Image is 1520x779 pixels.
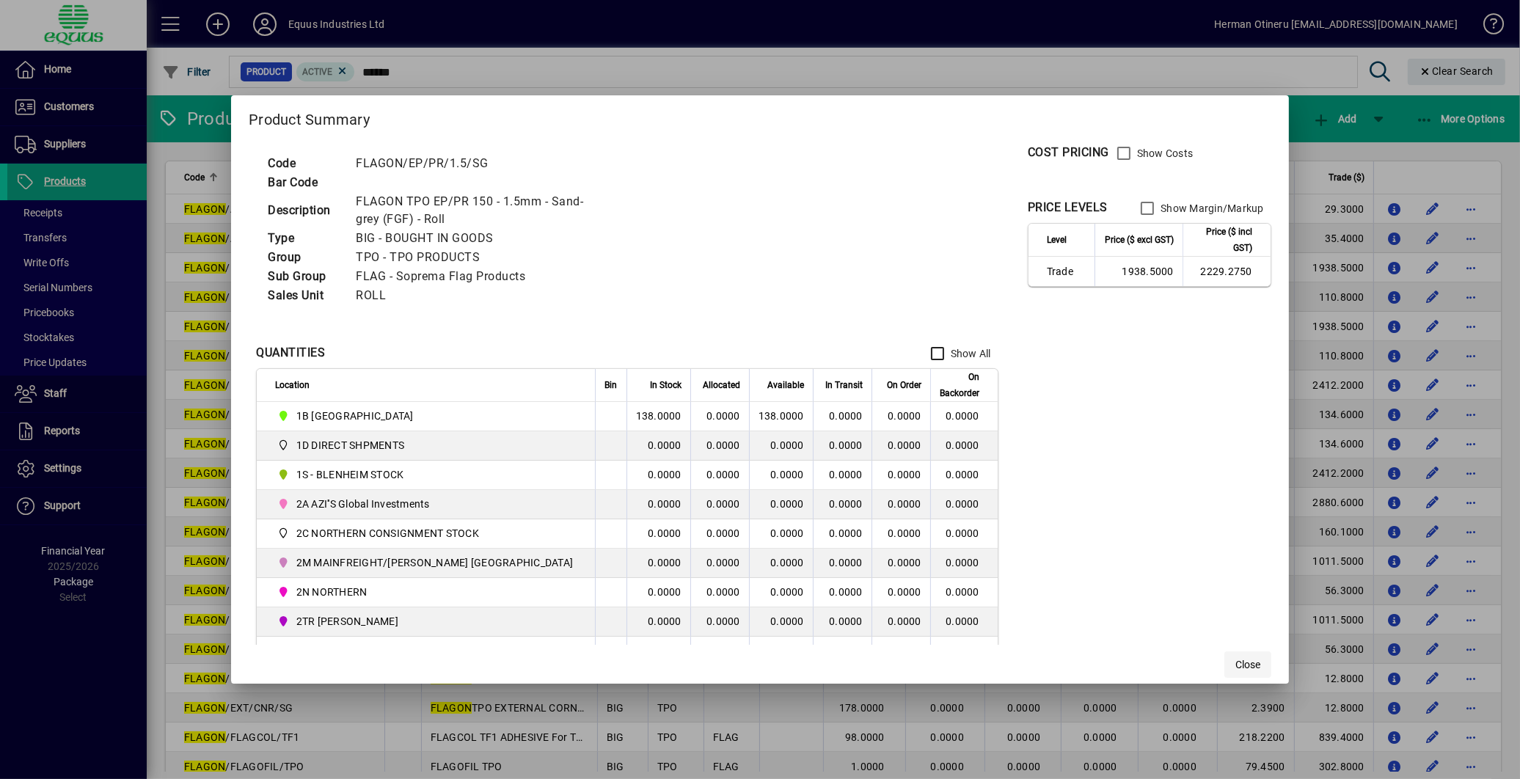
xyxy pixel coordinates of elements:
span: 0.0000 [829,469,863,480]
span: On Order [887,377,921,393]
td: 0.0000 [626,431,690,461]
td: 0.0000 [626,519,690,549]
div: PRICE LEVELS [1028,199,1108,216]
td: 0.0000 [749,519,813,549]
td: 0.0000 [930,402,998,431]
span: 0.0000 [888,615,921,627]
span: 2N NORTHERN [275,583,579,601]
td: 0.0000 [690,519,749,549]
td: 0.0000 [930,578,998,607]
span: 0.0000 [829,586,863,598]
span: Location [275,377,310,393]
span: 2C NORTHERN CONSIGNMENT STOCK [275,524,579,542]
td: 0.0000 [690,607,749,637]
span: 0.0000 [888,410,921,422]
td: Description [260,192,348,229]
label: Show Margin/Markup [1158,201,1264,216]
span: Price ($ excl GST) [1105,232,1174,248]
span: 2TR [PERSON_NAME] [296,614,398,629]
span: On Backorder [940,369,979,401]
td: 0.0000 [626,549,690,578]
td: 0.0000 [930,519,998,549]
td: 2229.2750 [1183,257,1271,286]
td: 0.0000 [749,607,813,637]
span: 1B BLENHEIM [275,407,579,425]
span: 0.0000 [829,557,863,568]
td: 0.0000 [749,637,813,666]
td: TPO - TPO PRODUCTS [348,248,615,267]
td: FLAG - Soprema Flag Products [348,267,615,286]
td: 0.0000 [690,461,749,490]
span: 1B [GEOGRAPHIC_DATA] [296,409,414,423]
td: 0.0000 [690,402,749,431]
td: 0.0000 [930,549,998,578]
td: 1938.5000 [1095,257,1183,286]
td: 0.0000 [626,578,690,607]
span: Price ($ incl GST) [1192,224,1252,256]
span: Available [767,377,804,393]
td: Bar Code [260,173,348,192]
td: 0.0000 [626,490,690,519]
td: 0.0000 [930,607,998,637]
span: 1D DIRECT SHPMENTS [296,438,405,453]
td: 0.0000 [749,431,813,461]
td: 0.0000 [930,431,998,461]
td: 0.0000 [930,637,998,666]
span: 0.0000 [888,498,921,510]
td: 0.0000 [749,578,813,607]
td: 0.0000 [690,431,749,461]
td: 0.0000 [749,490,813,519]
div: QUANTITIES [256,344,325,362]
span: 0.0000 [829,527,863,539]
td: Sales Unit [260,286,348,305]
td: 0.0000 [690,549,749,578]
span: Level [1047,232,1067,248]
span: Close [1235,657,1260,673]
span: 1D DIRECT SHPMENTS [275,436,579,454]
td: BIG - BOUGHT IN GOODS [348,229,615,248]
span: 0.0000 [888,439,921,451]
span: 3C CENTRAL [296,643,358,658]
span: 2A AZI''S Global Investments [275,495,579,513]
td: 0.0000 [626,461,690,490]
label: Show All [948,346,991,361]
td: 0.0000 [749,461,813,490]
td: 0.0000 [626,637,690,666]
td: Code [260,154,348,173]
td: 0.0000 [930,490,998,519]
span: 2A AZI''S Global Investments [296,497,430,511]
td: Type [260,229,348,248]
td: 0.0000 [690,490,749,519]
span: 0.0000 [888,469,921,480]
span: 0.0000 [829,410,863,422]
h2: Product Summary [231,95,1289,138]
td: 0.0000 [690,637,749,666]
span: 0.0000 [829,439,863,451]
label: Show Costs [1134,146,1194,161]
td: FLAGON TPO EP/PR 150 - 1.5mm - Sand-grey (FGF) - Roll [348,192,615,229]
span: Allocated [703,377,740,393]
span: Trade [1047,264,1086,279]
span: 2C NORTHERN CONSIGNMENT STOCK [296,526,479,541]
span: 2TR TOM RYAN CARTAGE [275,612,579,630]
span: 2M MAINFREIGHT/OWENS AUCKLAND [275,554,579,571]
td: Sub Group [260,267,348,286]
td: 138.0000 [749,402,813,431]
span: 0.0000 [829,615,863,627]
td: 0.0000 [690,578,749,607]
div: COST PRICING [1028,144,1109,161]
span: 0.0000 [888,586,921,598]
td: 0.0000 [930,461,998,490]
span: 2N NORTHERN [296,585,368,599]
td: 0.0000 [626,607,690,637]
span: Bin [604,377,617,393]
span: 1S - BLENHEIM STOCK [296,467,404,482]
button: Close [1224,651,1271,678]
span: 0.0000 [829,498,863,510]
span: 1S - BLENHEIM STOCK [275,466,579,483]
span: In Transit [825,377,863,393]
span: In Stock [650,377,682,393]
td: Group [260,248,348,267]
td: 0.0000 [749,549,813,578]
td: ROLL [348,286,615,305]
